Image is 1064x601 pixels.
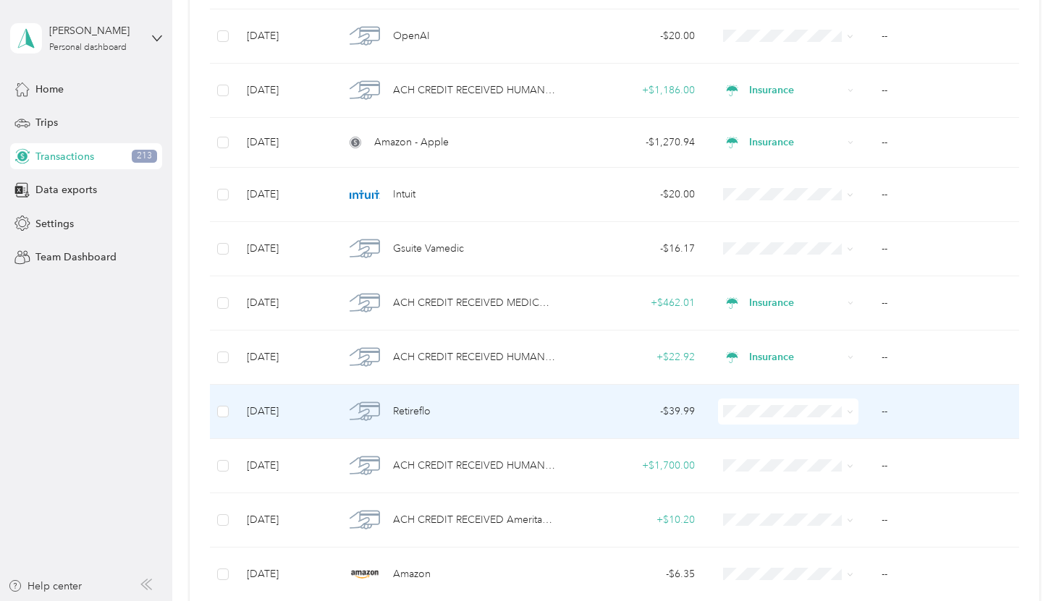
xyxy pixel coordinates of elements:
div: - $6.35 [578,566,696,582]
td: -- [870,118,1026,168]
img: Gsuite Vamedic [350,234,380,264]
td: -- [870,276,1026,331]
span: ACH CREDIT RECEIVED MEDICO WELLABE PAYMENT 1151 147860WG7N|\ [393,295,555,311]
button: Help center [8,579,82,594]
span: Trips [35,115,58,130]
span: ACH CREDIT RECEIVED Ameritas Life In XP04ACH TRANS: 4237897 [393,512,555,528]
td: [DATE] [235,439,333,493]
td: -- [870,331,1026,385]
div: + $1,700.00 [578,458,696,474]
div: + $10.20 [578,512,696,528]
span: Data exports [35,182,97,197]
span: Retireflo [393,404,431,419]
td: [DATE] [235,168,333,222]
span: Amazon - Apple [374,135,449,150]
img: ACH CREDIT RECEIVED MEDICO WELLABE PAYMENT 1151 147860WG7N|\ [350,288,380,318]
span: ACH CREDIT RECEIVED HUMANA INC. AGENT COMM 250801 000000001872449 [393,349,555,365]
div: [PERSON_NAME] [49,23,140,38]
td: [DATE] [235,331,333,385]
td: [DATE] [235,493,333,547]
img: ACH CREDIT RECEIVED HUMANA INC. AGENT COMM 250808 000000001872449 [350,75,380,106]
img: Amazon [350,559,380,589]
span: 213 [132,150,157,163]
img: OpenAI [350,21,380,51]
td: [DATE] [235,222,333,276]
span: OpenAI [393,28,430,44]
img: Retireflo [350,396,380,427]
img: ACH CREDIT RECEIVED Ameritas Life In XP04ACH TRANS: 4237897 [350,505,380,535]
span: Home [35,82,64,97]
div: + $22.92 [578,349,696,365]
td: -- [870,222,1026,276]
span: ACH CREDIT RECEIVED HUMANA INC. AGENT COMM 250808 000000001872449 [393,82,555,98]
span: Transactions [35,149,94,164]
span: Insurance [749,82,843,98]
span: Settings [35,216,74,231]
td: -- [870,439,1026,493]
td: [DATE] [235,276,333,331]
div: - $1,270.94 [578,135,696,150]
span: Insurance [749,135,843,150]
div: + $462.01 [578,295,696,311]
span: Insurance [749,349,843,365]
div: - $16.17 [578,241,696,257]
iframe: Everlance-gr Chat Button Frame [983,520,1064,601]
span: Amazon [393,566,431,582]
span: Team Dashboard [35,250,117,265]
td: [DATE] [235,64,333,118]
td: -- [870,9,1026,64]
span: Gsuite Vamedic [393,241,464,257]
td: -- [870,385,1026,439]
div: - $20.00 [578,28,696,44]
div: Personal dashboard [49,43,127,52]
span: ACH CREDIT RECEIVED HUMANA INC. AGENT COMM 250731 000000001872449 [393,458,555,474]
img: ACH CREDIT RECEIVED HUMANA INC. AGENT COMM 250801 000000001872449 [350,342,380,372]
img: ACH CREDIT RECEIVED HUMANA INC. AGENT COMM 250731 000000001872449 [350,451,380,481]
td: -- [870,493,1026,547]
td: -- [870,64,1026,118]
div: + $1,186.00 [578,82,696,98]
td: [DATE] [235,385,333,439]
img: Intuit [350,179,380,210]
td: [DATE] [235,9,333,64]
td: -- [870,168,1026,222]
td: [DATE] [235,118,333,168]
div: - $39.99 [578,404,696,419]
span: Intuit [393,187,415,203]
div: - $20.00 [578,187,696,203]
span: Insurance [749,295,843,311]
